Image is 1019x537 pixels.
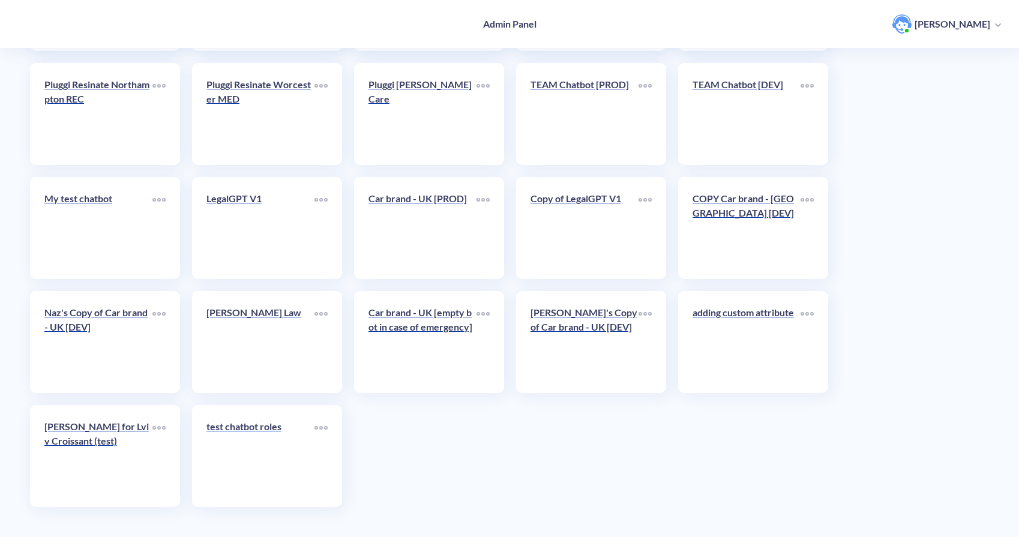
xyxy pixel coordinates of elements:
p: TEAM Chatbot [DEV] [693,77,801,92]
p: [PERSON_NAME] [915,17,990,31]
a: adding custom attribute [693,305,801,379]
p: Car brand - UK [PROD] [368,191,476,206]
a: My test chatbot [44,191,152,265]
p: test chatbot roles [206,419,314,434]
p: [PERSON_NAME]'s Copy of Car brand - UK [DEV] [531,305,639,334]
img: user photo [892,14,912,34]
a: Pluggi [PERSON_NAME] Care [368,77,476,151]
p: COPY Car brand - [GEOGRAPHIC_DATA] [DEV] [693,191,801,220]
a: [PERSON_NAME]'s Copy of Car brand - UK [DEV] [531,305,639,379]
a: TEAM Chatbot [DEV] [693,77,801,151]
p: Pluggi [PERSON_NAME] Care [368,77,476,106]
a: [PERSON_NAME] for Lviv Croissant (test) [44,419,152,493]
button: user photo[PERSON_NAME] [886,13,1007,35]
p: Pluggi Resinate Worcester MED [206,77,314,106]
p: Copy of LegalGPT V1 [531,191,639,206]
p: adding custom attribute [693,305,801,320]
a: Car brand - UK [PROD] [368,191,476,265]
h4: Admin Panel [483,18,537,29]
a: Pluggi Resinate Northampton REC [44,77,152,151]
a: Naz's Copy of Car brand - UK [DEV] [44,305,152,379]
a: test chatbot roles [206,419,314,493]
a: Car brand - UK [empty bot in case of emergency] [368,305,476,379]
a: Pluggi Resinate Worcester MED [206,77,314,151]
p: LegalGPT V1 [206,191,314,206]
p: Pluggi Resinate Northampton REC [44,77,152,106]
a: [PERSON_NAME] Law [206,305,314,379]
p: [PERSON_NAME] Law [206,305,314,320]
a: COPY Car brand - [GEOGRAPHIC_DATA] [DEV] [693,191,801,265]
p: My test chatbot [44,191,152,206]
a: Copy of LegalGPT V1 [531,191,639,265]
p: TEAM Chatbot [PROD] [531,77,639,92]
a: TEAM Chatbot [PROD] [531,77,639,151]
p: [PERSON_NAME] for Lviv Croissant (test) [44,419,152,448]
p: Naz's Copy of Car brand - UK [DEV] [44,305,152,334]
p: Car brand - UK [empty bot in case of emergency] [368,305,476,334]
a: LegalGPT V1 [206,191,314,265]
